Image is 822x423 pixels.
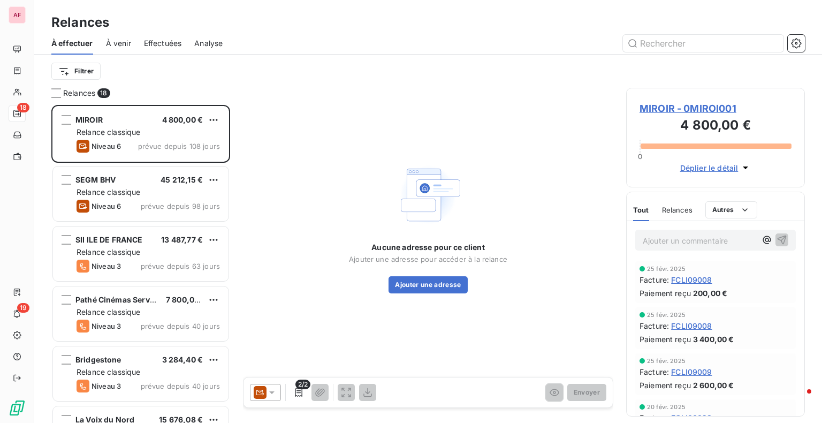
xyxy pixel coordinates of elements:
span: 13 487,77 € [161,235,203,244]
span: Relance classique [77,127,141,137]
span: prévue depuis 108 jours [138,142,220,150]
span: prévue depuis 40 jours [141,322,220,330]
span: 25 févr. 2025 [647,266,686,272]
span: Relances [662,206,692,214]
span: Déplier le détail [680,162,739,173]
span: FCLI09008 [671,320,712,331]
span: 4 800,00 € [162,115,203,124]
span: 3 284,40 € [162,355,203,364]
span: Pathé Cinémas Services [75,295,165,304]
span: 200,00 € [693,288,727,299]
div: grid [51,105,230,423]
span: Facture : [640,366,669,377]
span: Relance classique [77,367,141,376]
span: 0 [638,152,642,161]
h3: Relances [51,13,109,32]
button: Déplier le détail [677,162,755,174]
span: Bridgestone [75,355,121,364]
button: Ajouter une adresse [389,276,467,293]
img: Logo LeanPay [9,399,26,417]
span: Paiement reçu [640,334,691,345]
span: prévue depuis 63 jours [141,262,220,270]
span: Ajouter une adresse pour accéder à la relance [349,255,507,263]
span: Analyse [194,38,223,49]
input: Rechercher [623,35,783,52]
span: 7 800,00 € [166,295,207,304]
span: MIROIR - 0MIROI001 [640,101,791,116]
span: 18 [17,103,29,112]
span: 25 févr. 2025 [647,312,686,318]
button: Autres [705,201,757,218]
span: Facture : [640,274,669,285]
span: À effectuer [51,38,93,49]
span: 18 [97,88,110,98]
span: 25 févr. 2025 [647,358,686,364]
span: À venir [106,38,131,49]
span: Relance classique [77,247,141,256]
button: Filtrer [51,63,101,80]
span: Aucune adresse pour ce client [371,242,484,253]
span: Relance classique [77,307,141,316]
span: MIROIR [75,115,103,124]
span: Tout [633,206,649,214]
span: Relances [63,88,95,99]
span: Niveau 3 [92,382,121,390]
span: Facture : [640,320,669,331]
span: 20 févr. 2025 [647,404,686,410]
span: 2/2 [295,380,310,389]
span: Niveau 3 [92,322,121,330]
span: FCLI09008 [671,274,712,285]
span: Niveau 6 [92,142,121,150]
span: Paiement reçu [640,288,691,299]
span: SII ILE DE FRANCE [75,235,143,244]
span: FCLI09009 [671,366,712,377]
span: Niveau 3 [92,262,121,270]
button: Envoyer [567,384,606,401]
span: 2 600,00 € [693,380,734,391]
span: Relance classique [77,187,141,197]
span: Niveau 6 [92,202,121,210]
span: prévue depuis 98 jours [141,202,220,210]
span: SEGM BHV [75,175,116,184]
span: Paiement reçu [640,380,691,391]
img: Empty state [394,161,462,229]
span: Effectuées [144,38,182,49]
div: AF [9,6,26,24]
span: 3 400,00 € [693,334,734,345]
h3: 4 800,00 € [640,116,791,137]
span: prévue depuis 40 jours [141,382,220,390]
span: 45 212,15 € [161,175,203,184]
span: 19 [17,303,29,313]
iframe: Intercom live chat [786,387,811,412]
